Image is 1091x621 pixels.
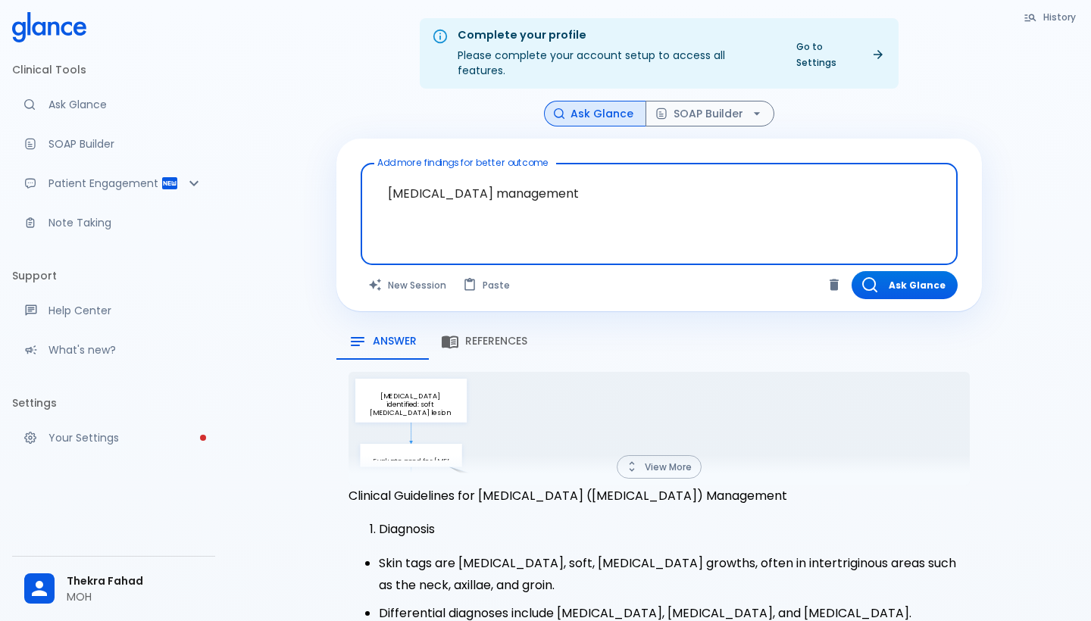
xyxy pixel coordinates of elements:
a: Get help from our support team [12,294,215,327]
a: Moramiz: Find ICD10AM codes instantly [12,88,215,121]
span: Thekra Fahad [67,573,203,589]
li: Settings [12,385,215,421]
span: Answer [373,335,417,348]
button: SOAP Builder [646,101,774,127]
p: What's new? [48,342,203,357]
div: Patient Reports & Referrals [12,167,215,200]
button: Clear [823,273,846,296]
button: Paste from clipboard [455,271,519,299]
p: MOH [67,589,203,604]
button: Ask Glance [852,271,958,299]
p: Ask Glance [48,97,203,112]
div: Complete your profile [458,27,775,44]
div: Recent updates and feature releases [12,333,215,367]
li: Skin tags are [MEDICAL_DATA], soft, [MEDICAL_DATA] growths, often in intertriginous areas such as... [379,553,970,597]
label: Add more findings for better outcome [377,156,549,169]
textarea: [MEDICAL_DATA] management [371,170,947,235]
button: Ask Glance [544,101,646,127]
p: Clinical Guidelines for [MEDICAL_DATA] ([MEDICAL_DATA]) Management [349,485,970,507]
p: SOAP Builder [48,136,203,151]
a: Go to Settings [787,36,892,73]
button: View More [617,455,702,479]
p: Patient Engagement [48,176,161,191]
button: History [1016,6,1085,28]
span: References [465,335,527,348]
button: Clears all inputs and results. [361,271,455,299]
div: Please complete your account setup to access all features. [458,23,775,84]
p: Help Center [48,303,203,318]
li: Clinical Tools [12,51,215,88]
p: [MEDICAL_DATA] identified: soft [MEDICAL_DATA] lesion in typical area [368,392,454,424]
a: Advanced note-taking [12,206,215,239]
a: Please complete account setup [12,421,215,454]
div: Thekra FahadMOH [12,563,215,615]
p: Note Taking [48,215,203,230]
a: Docugen: Compose a clinical documentation in seconds [12,127,215,161]
li: Diagnosis [379,519,970,541]
p: Your Settings [48,430,203,445]
li: Support [12,257,215,294]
